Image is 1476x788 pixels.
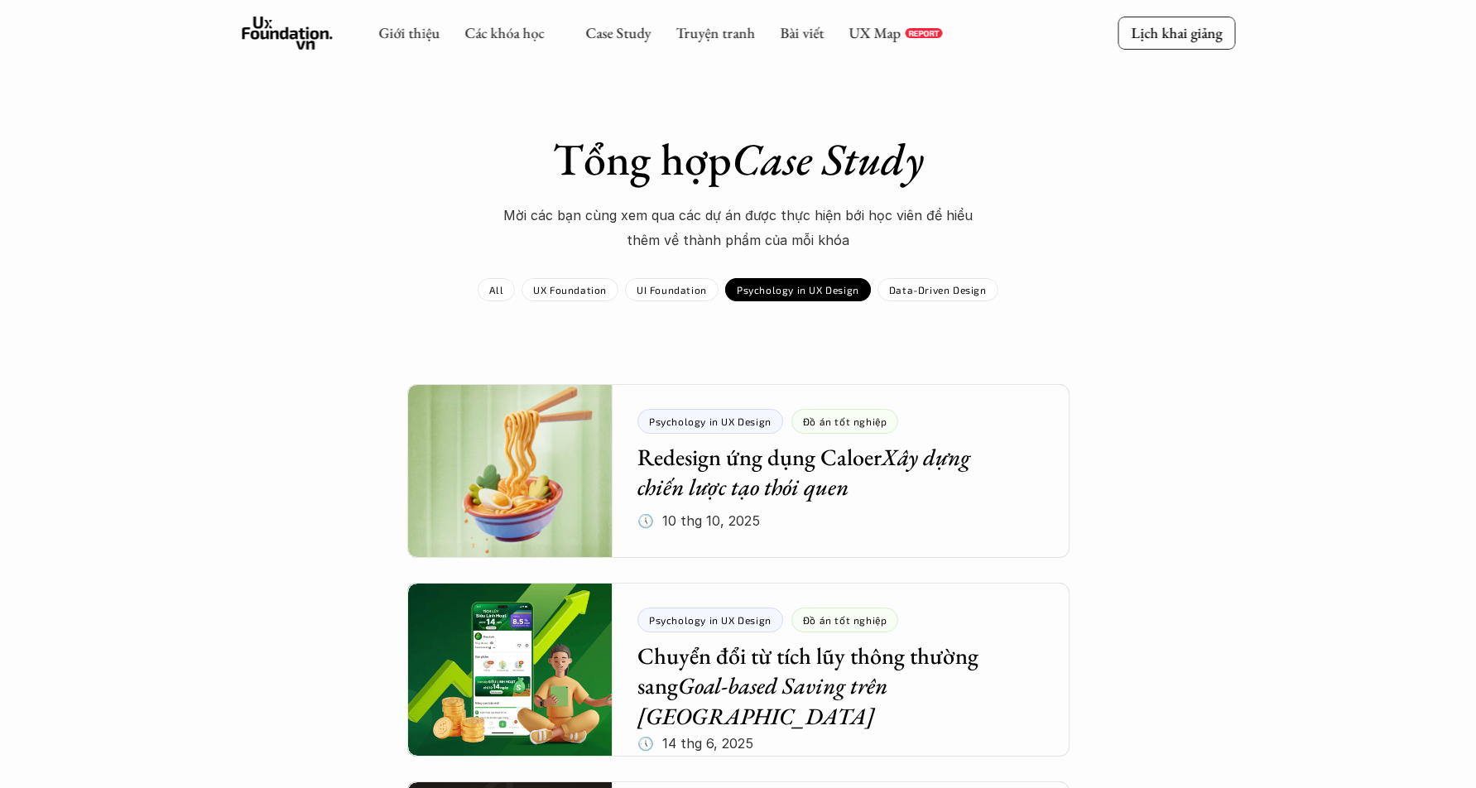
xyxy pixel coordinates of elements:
p: REPORT [908,28,939,38]
p: Lịch khai giảng [1131,23,1222,42]
a: UX Map [849,23,901,42]
a: REPORT [905,28,942,38]
a: Giới thiệu [378,23,440,42]
a: Case Study [585,23,651,42]
a: Chuyển đổi từ tích lũy thông thường sangGoal-based Saving trên [GEOGRAPHIC_DATA]🕔 14 thg 6, 2025 [407,583,1070,757]
a: Redesign ứng dụng CaloerXây dựng chiến lược tạo thói quen🕔 10 thg 10, 2025 [407,384,1070,558]
a: Các khóa học [464,23,544,42]
em: Case Study [732,130,924,188]
p: UX Foundation [533,284,607,295]
p: UI Foundation [637,284,707,295]
h1: Tổng hợp [449,132,1028,186]
a: Truyện tranh [675,23,755,42]
p: Mời các bạn cùng xem qua các dự án được thực hiện bới học viên để hiểu thêm về thành phẩm của mỗi... [490,203,987,253]
p: All [489,284,503,295]
a: Bài viết [780,23,824,42]
p: Data-Driven Design [889,284,987,295]
a: Lịch khai giảng [1118,17,1235,49]
a: All [478,278,515,301]
p: Psychology in UX Design [737,284,859,295]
